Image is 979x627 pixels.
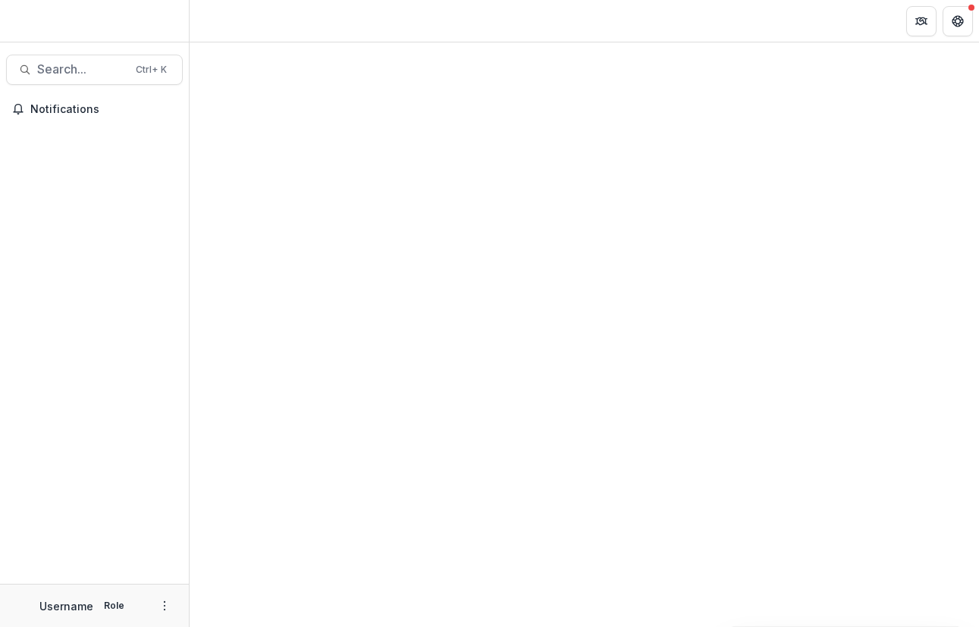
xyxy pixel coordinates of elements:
p: Role [99,599,129,613]
button: Notifications [6,97,183,121]
button: Partners [906,6,937,36]
button: Search... [6,55,183,85]
span: Search... [37,62,127,77]
button: Get Help [943,6,973,36]
button: More [155,597,174,615]
div: Ctrl + K [133,61,170,78]
span: Notifications [30,103,177,116]
p: Username [39,598,93,614]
